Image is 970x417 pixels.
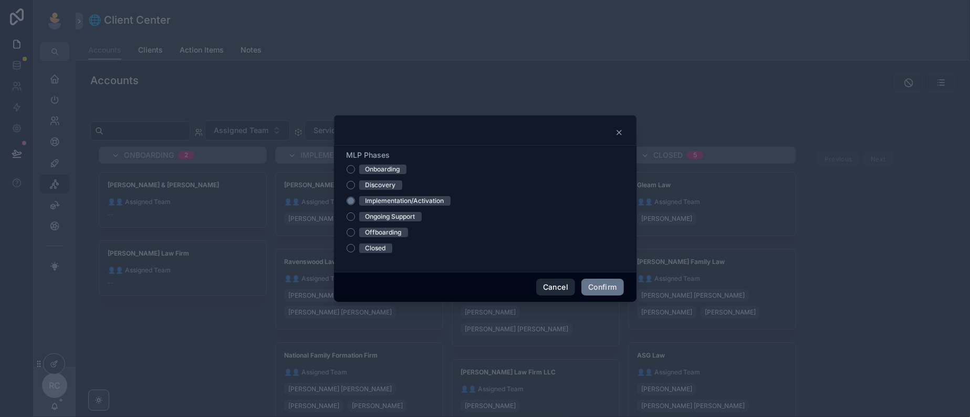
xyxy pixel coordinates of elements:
span: MLP Phases [347,150,390,159]
div: Closed [366,243,386,253]
div: Onboarding [366,165,400,174]
div: Offboarding [366,228,402,237]
div: Discovery [366,180,396,190]
div: Implementation/Activation [366,196,444,206]
button: Confirm [581,279,623,296]
button: Cancel [536,279,575,296]
div: Ongoing Support [366,212,415,221]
